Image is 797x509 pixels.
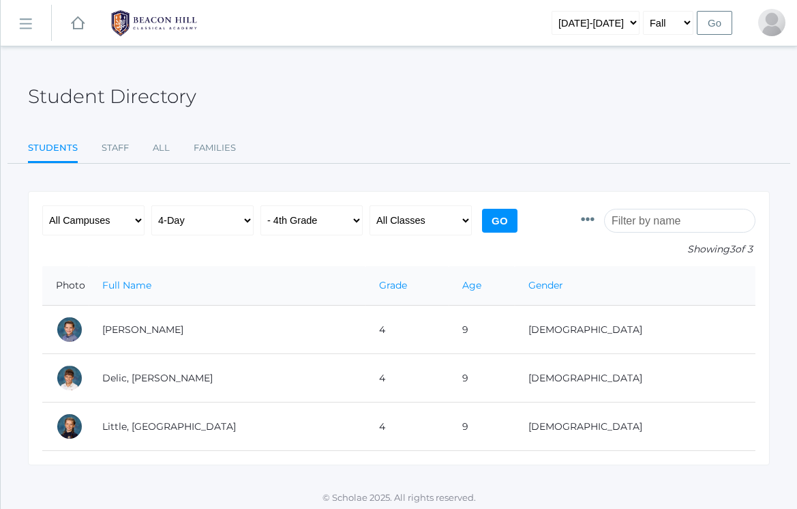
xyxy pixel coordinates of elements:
p: © Scholae 2025. All rights reserved. [1,491,797,505]
input: Go [482,209,517,233]
a: Students [28,134,78,164]
img: BHCALogos-05-308ed15e86a5a0abce9b8dd61676a3503ac9727e845dece92d48e8588c001991.png [103,6,205,40]
td: [DEMOGRAPHIC_DATA] [515,403,755,451]
a: Age [462,279,481,291]
p: Showing of 3 [581,242,755,257]
td: 4 [365,306,448,354]
td: 4 [365,403,448,451]
input: Filter by name [604,209,755,233]
div: Luka Delic [56,364,83,392]
td: [PERSON_NAME] [89,306,365,354]
a: Gender [528,279,563,291]
td: 9 [449,354,515,403]
td: 9 [449,306,515,354]
td: 9 [449,403,515,451]
th: Photo [42,266,89,306]
span: 3 [730,243,735,255]
a: Full Name [102,279,151,291]
td: 4 [365,354,448,403]
a: Grade [379,279,407,291]
h2: Student Directory [28,86,196,107]
a: Families [194,134,236,162]
div: Savannah Little [56,413,83,440]
td: Little, [GEOGRAPHIC_DATA] [89,403,365,451]
div: James Bernardi [56,316,83,343]
td: [DEMOGRAPHIC_DATA] [515,306,755,354]
input: Go [697,11,732,35]
a: All [153,134,170,162]
div: Heather Porter [758,9,785,36]
a: Staff [102,134,129,162]
td: [DEMOGRAPHIC_DATA] [515,354,755,403]
td: Delic, [PERSON_NAME] [89,354,365,403]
